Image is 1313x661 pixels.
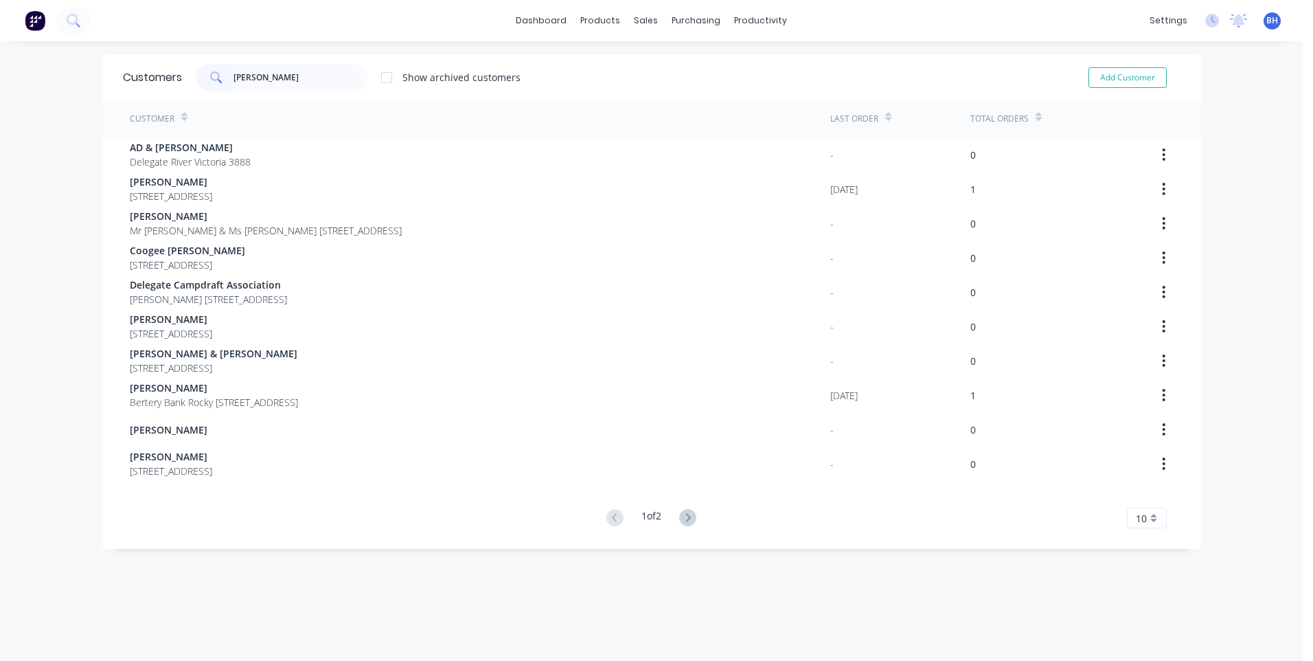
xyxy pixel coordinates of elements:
[970,423,976,437] div: 0
[402,70,521,85] div: Show archived customers
[130,113,174,125] div: Customer
[830,457,834,471] div: -
[830,285,834,300] div: -
[1136,511,1147,526] span: 10
[970,388,976,403] div: 1
[727,10,794,31] div: productivity
[1088,67,1167,88] button: Add Customer
[130,189,212,203] span: [STREET_ADDRESS]
[665,10,727,31] div: purchasing
[970,285,976,300] div: 0
[1266,14,1278,27] span: BH
[130,223,402,238] span: Mr [PERSON_NAME] & Ms [PERSON_NAME] [STREET_ADDRESS]
[130,361,297,375] span: [STREET_ADDRESS]
[123,69,182,86] div: Customers
[830,423,834,437] div: -
[130,243,245,258] span: Coogee [PERSON_NAME]
[130,449,212,464] span: [PERSON_NAME]
[130,464,212,478] span: [STREET_ADDRESS]
[970,354,976,368] div: 0
[25,10,45,31] img: Factory
[970,113,1029,125] div: Total Orders
[830,216,834,231] div: -
[130,346,297,361] span: [PERSON_NAME] & [PERSON_NAME]
[130,381,298,395] span: [PERSON_NAME]
[130,423,207,437] span: [PERSON_NAME]
[130,326,212,341] span: [STREET_ADDRESS]
[830,354,834,368] div: -
[130,140,251,155] span: AD & [PERSON_NAME]
[970,457,976,471] div: 0
[830,388,858,403] div: [DATE]
[641,508,661,528] div: 1 of 2
[130,312,212,326] span: [PERSON_NAME]
[1143,10,1194,31] div: settings
[830,148,834,162] div: -
[130,209,402,223] span: [PERSON_NAME]
[233,64,367,91] input: Search customers...
[970,182,976,197] div: 1
[130,278,287,292] span: Delegate Campdraft Association
[573,10,627,31] div: products
[509,10,573,31] a: dashboard
[130,292,287,306] span: [PERSON_NAME] [STREET_ADDRESS]
[830,113,878,125] div: Last Order
[970,251,976,265] div: 0
[130,395,298,410] span: Bertery Bank Rocky [STREET_ADDRESS]
[830,182,858,197] div: [DATE]
[627,10,665,31] div: sales
[970,320,976,334] div: 0
[130,258,245,272] span: [STREET_ADDRESS]
[830,251,834,265] div: -
[830,320,834,334] div: -
[970,216,976,231] div: 0
[130,175,212,189] span: [PERSON_NAME]
[970,148,976,162] div: 0
[130,155,251,169] span: Delegate River Victoria 3888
